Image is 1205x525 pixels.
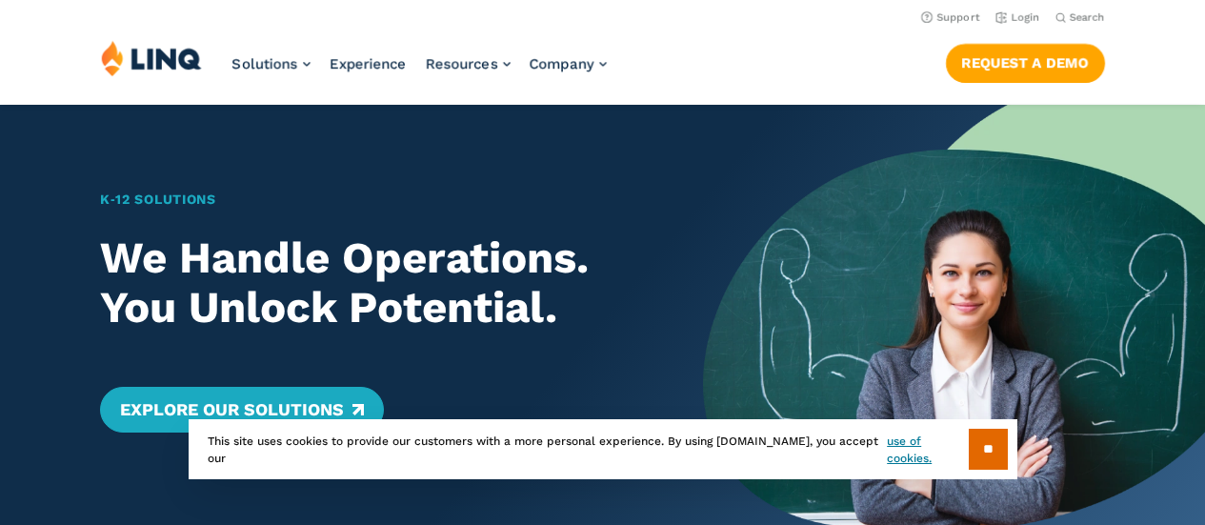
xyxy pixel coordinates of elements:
[887,433,968,467] a: use of cookies.
[100,387,383,433] a: Explore Our Solutions
[530,55,594,72] span: Company
[100,190,653,210] h1: K‑12 Solutions
[426,55,511,72] a: Resources
[189,419,1017,479] div: This site uses cookies to provide our customers with a more personal experience. By using [DOMAIN...
[530,55,607,72] a: Company
[946,44,1105,82] a: Request a Demo
[100,233,653,333] h2: We Handle Operations. You Unlock Potential.
[101,40,202,76] img: LINQ | K‑12 Software
[232,55,311,72] a: Solutions
[426,55,498,72] span: Resources
[232,40,607,103] nav: Primary Navigation
[330,55,407,72] a: Experience
[921,11,980,24] a: Support
[232,55,298,72] span: Solutions
[1070,11,1105,24] span: Search
[946,40,1105,82] nav: Button Navigation
[995,11,1040,24] a: Login
[1055,10,1105,25] button: Open Search Bar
